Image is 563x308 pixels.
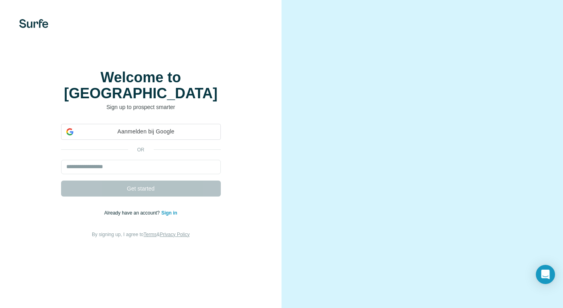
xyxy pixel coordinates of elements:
[77,127,216,136] span: Aanmelden bij Google
[61,124,221,140] div: Aanmelden bij Google
[144,232,157,237] a: Terms
[536,265,555,284] div: Open Intercom Messenger
[128,146,154,153] p: or
[61,103,221,111] p: Sign up to prospect smarter
[160,232,190,237] a: Privacy Policy
[19,19,48,28] img: Surfe's logo
[61,70,221,101] h1: Welcome to [GEOGRAPHIC_DATA]
[92,232,190,237] span: By signing up, I agree to &
[161,210,177,216] a: Sign in
[104,210,161,216] span: Already have an account?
